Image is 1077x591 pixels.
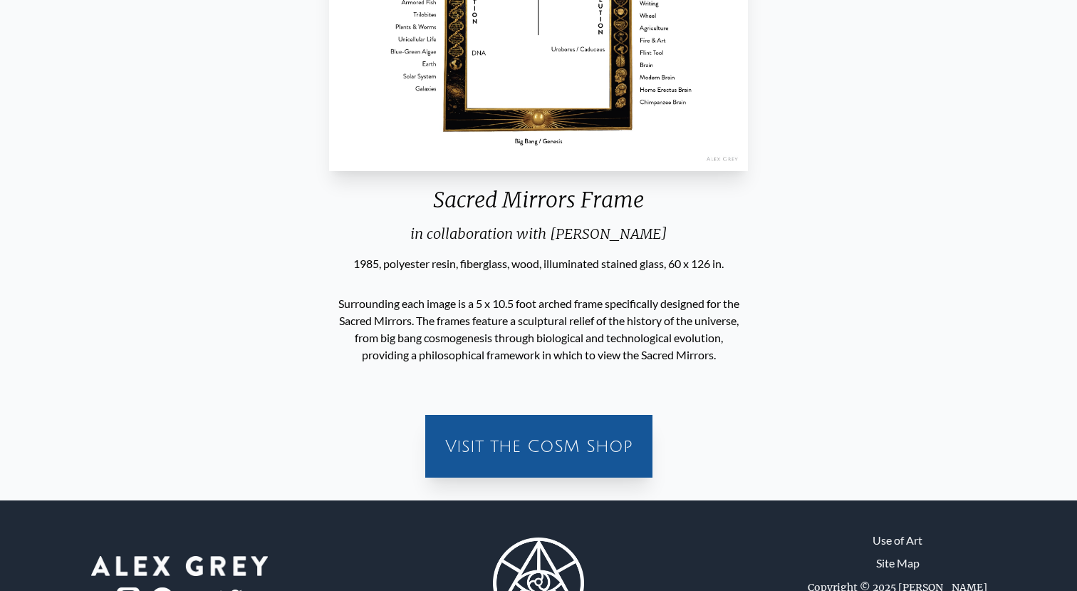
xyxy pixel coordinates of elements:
p: Surrounding each image is a 5 x 10.5 foot arched frame specifically designed for the Sacred Mirro... [336,289,742,369]
a: Visit the CoSM Shop [434,423,644,469]
a: Site Map [876,555,920,572]
div: Sacred Mirrors Frame [323,187,754,224]
div: 1985, polyester resin, fiberglass, wood, illuminated stained glass, 60 x 126 in. [323,255,754,272]
a: Use of Art [873,532,922,549]
div: in collaboration with [PERSON_NAME] [323,224,754,255]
